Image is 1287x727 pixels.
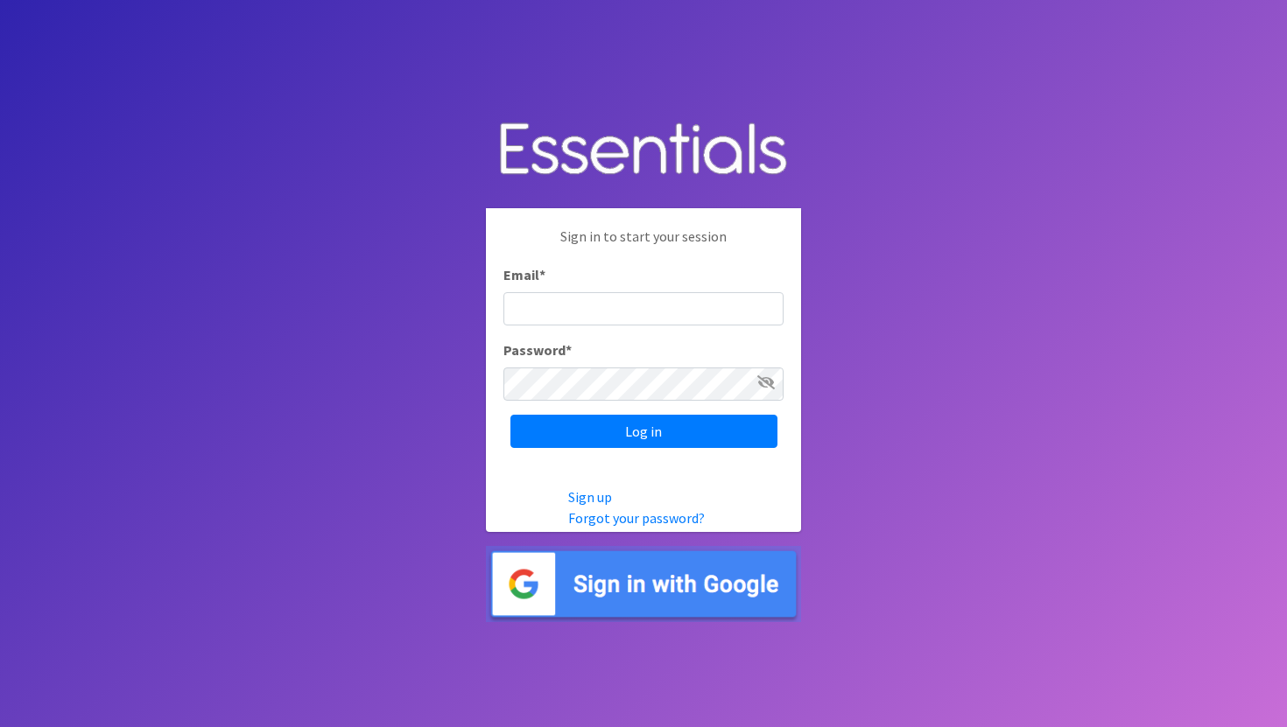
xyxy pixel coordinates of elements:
[486,546,801,622] img: Sign in with Google
[503,226,784,264] p: Sign in to start your session
[539,266,545,283] abbr: required
[486,105,801,195] img: Human Essentials
[568,488,612,506] a: Sign up
[568,509,705,527] a: Forgot your password?
[566,341,572,359] abbr: required
[510,415,777,448] input: Log in
[503,339,572,360] label: Password
[503,264,545,285] label: Email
